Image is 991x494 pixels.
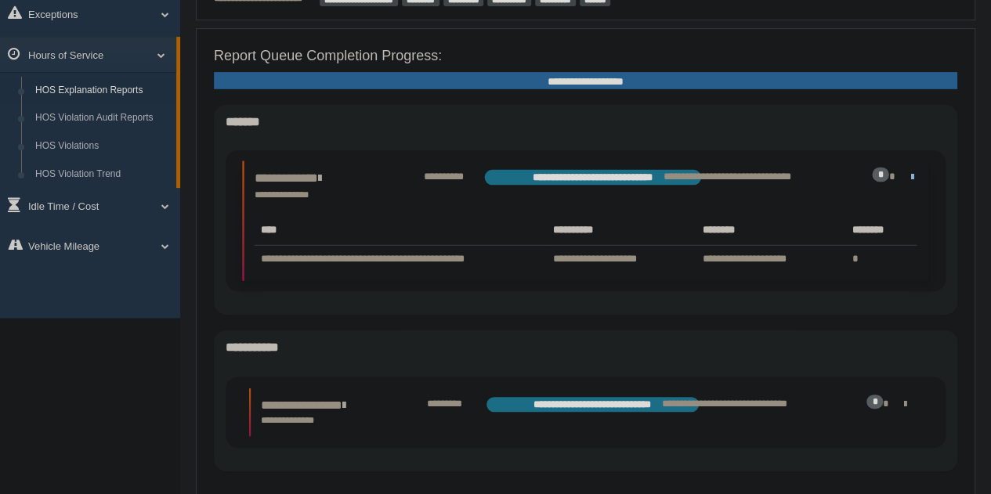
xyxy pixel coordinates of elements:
a: HOS Violation Trend [28,160,176,189]
a: HOS Explanation Reports [28,77,176,105]
h4: Report Queue Completion Progress: [214,49,957,64]
li: Expand [242,161,928,281]
li: Expand [249,388,922,436]
a: HOS Violations [28,132,176,160]
a: HOS Violation Audit Reports [28,104,176,132]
